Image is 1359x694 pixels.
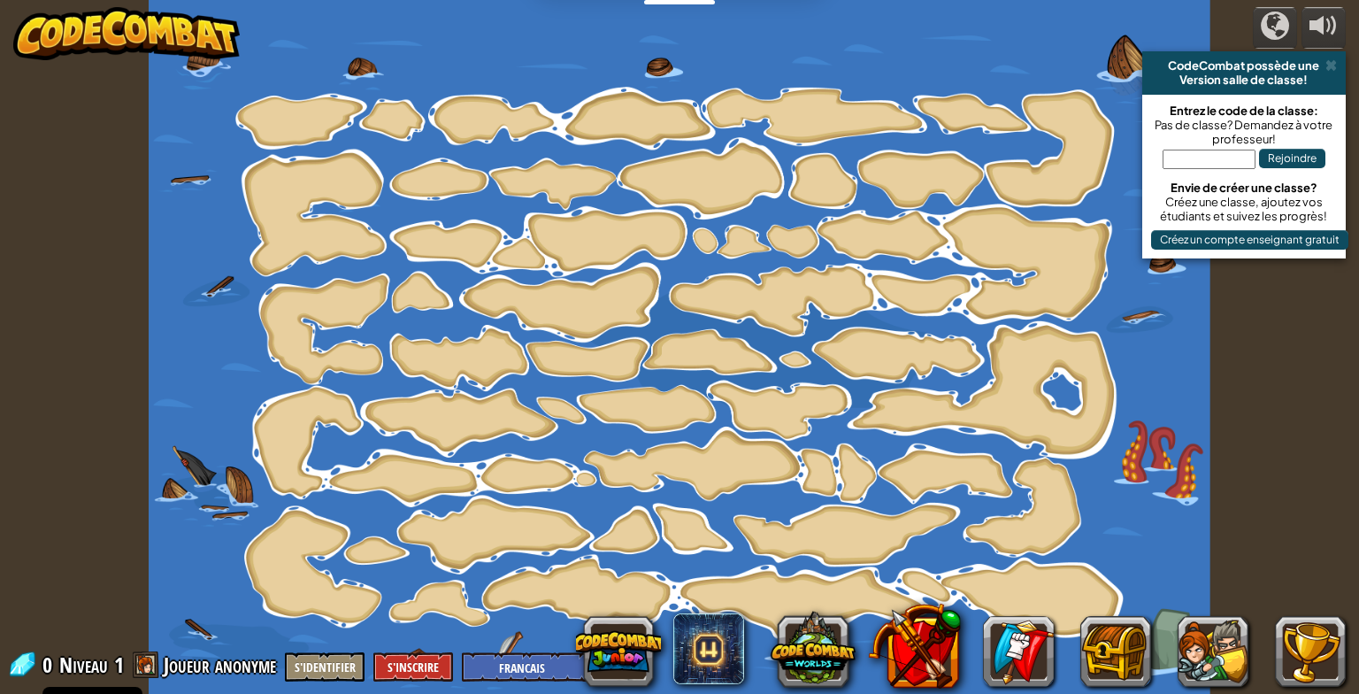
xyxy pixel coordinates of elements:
div: Pas de classe? Demandez à votre professeur! [1151,118,1337,146]
div: Envie de créer une classe? [1151,181,1337,195]
button: Créez un compte enseignant gratuit [1151,230,1348,250]
span: 1 [114,651,124,679]
img: CodeCombat - Learn how to code by playing a game [13,7,240,60]
button: S'identifier [285,652,365,682]
button: S'inscrire [373,652,453,682]
button: Ajuster le volume [1301,7,1346,49]
span: 0 [42,651,58,679]
span: Niveau [59,651,108,680]
button: Rejoindre [1259,149,1325,168]
div: Entrez le code de la classe: [1151,104,1337,118]
div: Créez une classe, ajoutez vos étudiants et suivez les progrès! [1151,195,1337,223]
div: Version salle de classe! [1149,73,1339,87]
button: Campagnes [1253,7,1297,49]
div: CodeCombat possède une [1149,58,1339,73]
span: Joueur anonyme [164,651,276,679]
